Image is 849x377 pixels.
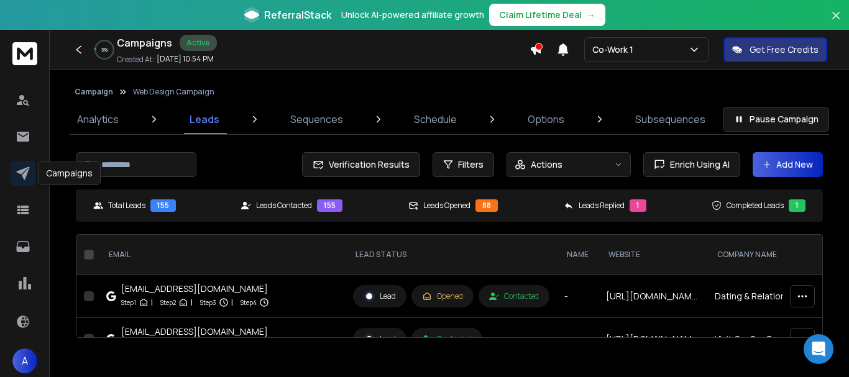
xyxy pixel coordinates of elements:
[557,275,599,318] td: -
[707,235,816,275] th: Company Name
[422,334,472,344] div: Contacted
[557,318,599,361] td: -
[599,318,707,361] td: [URL][DOMAIN_NAME]
[180,35,217,51] div: Active
[489,291,539,301] div: Contacted
[160,296,176,309] p: Step 2
[121,296,136,309] p: Step 1
[324,158,410,171] span: Verification Results
[38,161,101,185] div: Campaigns
[753,152,823,177] button: Add New
[458,158,484,171] span: Filters
[133,87,214,97] p: Web Design Campaign
[12,348,37,373] button: A
[117,35,172,50] h1: Campaigns
[599,235,707,275] th: website
[433,152,494,177] button: Filters
[101,46,108,53] p: 3 %
[75,87,113,97] button: Campaign
[635,112,705,127] p: Subsequences
[157,54,214,64] p: [DATE] 10:54 PM
[422,291,463,301] div: Opened
[190,112,219,127] p: Leads
[475,199,498,212] div: 88
[182,104,227,134] a: Leads
[256,201,312,211] p: Leads Contacted
[423,201,470,211] p: Leads Opened
[828,7,844,37] button: Close banner
[317,199,342,212] div: 155
[592,43,638,56] p: Co-Work 1
[789,199,805,212] div: 1
[191,296,193,309] p: |
[804,334,833,364] div: Open Intercom Messenger
[346,235,557,275] th: LEAD STATUS
[364,334,396,345] div: Lead
[231,296,233,309] p: |
[150,199,176,212] div: 155
[406,104,464,134] a: Schedule
[750,43,819,56] p: Get Free Credits
[628,104,713,134] a: Subsequences
[151,296,153,309] p: |
[599,275,707,318] td: [URL][DOMAIN_NAME]
[414,112,457,127] p: Schedule
[290,112,343,127] p: Sequences
[117,55,154,65] p: Created At:
[707,275,816,318] td: Dating & Relationship Coach for Men - Craft of Charisma
[200,296,216,309] p: Step 3
[579,201,625,211] p: Leads Replied
[283,104,351,134] a: Sequences
[341,9,484,21] p: Unlock AI-powered affiliate growth
[70,104,126,134] a: Analytics
[99,235,346,275] th: EMAIL
[727,201,784,211] p: Completed Leads
[121,283,269,295] div: [EMAIL_ADDRESS][DOMAIN_NAME]
[364,291,396,302] div: Lead
[557,235,599,275] th: NAME
[77,112,119,127] p: Analytics
[489,4,605,26] button: Claim Lifetime Deal→
[707,318,816,361] td: Visit Our San Francisco Office - By Appointment
[121,325,269,338] div: [EMAIL_ADDRESS][DOMAIN_NAME]
[528,112,564,127] p: Options
[108,201,145,211] p: Total Leads
[665,158,730,171] span: Enrich Using AI
[723,37,827,62] button: Get Free Credits
[520,104,572,134] a: Options
[643,152,740,177] button: Enrich Using AI
[587,9,595,21] span: →
[241,296,257,309] p: Step 4
[630,199,646,212] div: 1
[531,158,562,171] p: Actions
[264,7,331,22] span: ReferralStack
[723,107,829,132] button: Pause Campaign
[302,152,420,177] button: Verification Results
